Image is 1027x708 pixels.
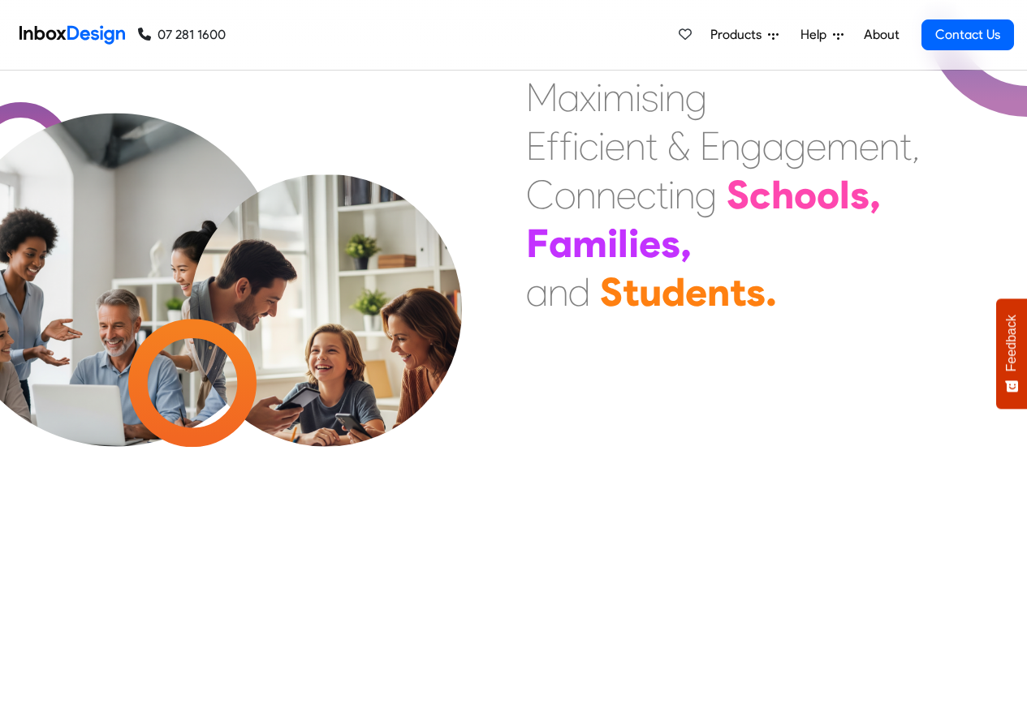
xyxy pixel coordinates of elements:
div: a [558,73,580,122]
div: Maximising Efficient & Engagement, Connecting Schools, Families, and Students. [526,73,920,316]
div: d [568,268,590,316]
div: g [784,122,806,170]
div: f [546,122,559,170]
div: i [607,219,618,268]
div: a [526,268,548,316]
span: Help [800,25,833,45]
div: n [596,170,616,219]
div: n [665,73,685,122]
div: s [746,268,766,316]
div: l [618,219,628,268]
div: m [826,122,859,170]
div: s [641,73,658,122]
div: h [771,170,794,219]
div: e [616,170,636,219]
div: g [695,170,717,219]
div: x [580,73,596,122]
div: n [879,122,900,170]
div: n [576,170,596,219]
a: Products [704,19,785,51]
div: o [794,170,817,219]
div: o [554,170,576,219]
div: t [623,268,639,316]
div: S [727,170,749,219]
button: Feedback - Show survey [996,298,1027,409]
div: l [839,170,850,219]
div: E [526,122,546,170]
div: , [869,170,881,219]
div: i [635,73,641,122]
div: d [662,268,685,316]
a: About [859,19,904,51]
div: C [526,170,554,219]
div: e [859,122,879,170]
div: n [720,122,740,170]
div: g [740,122,762,170]
div: F [526,219,549,268]
div: i [668,170,675,219]
div: t [645,122,658,170]
div: t [656,170,668,219]
div: . [766,268,777,316]
div: g [685,73,707,122]
div: S [600,268,623,316]
div: i [598,122,605,170]
div: t [900,122,912,170]
a: 07 281 1600 [138,25,226,45]
div: s [850,170,869,219]
div: o [817,170,839,219]
div: M [526,73,558,122]
div: e [605,122,625,170]
div: n [548,268,568,316]
div: a [549,219,572,268]
img: parents_with_child.png [156,174,496,514]
span: Products [710,25,768,45]
div: , [912,122,920,170]
div: , [680,219,692,268]
a: Help [794,19,850,51]
div: e [806,122,826,170]
div: m [602,73,635,122]
div: e [639,219,661,268]
div: u [639,268,662,316]
div: t [730,268,746,316]
div: i [628,219,639,268]
span: Feedback [1004,315,1019,371]
div: n [675,170,695,219]
div: & [667,122,690,170]
div: n [707,268,730,316]
div: m [572,219,607,268]
div: i [572,122,579,170]
div: E [700,122,720,170]
div: c [749,170,771,219]
div: n [625,122,645,170]
div: e [685,268,707,316]
a: Contact Us [921,19,1014,50]
div: a [762,122,784,170]
div: c [636,170,656,219]
div: i [658,73,665,122]
div: i [596,73,602,122]
div: f [559,122,572,170]
div: s [661,219,680,268]
div: c [579,122,598,170]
